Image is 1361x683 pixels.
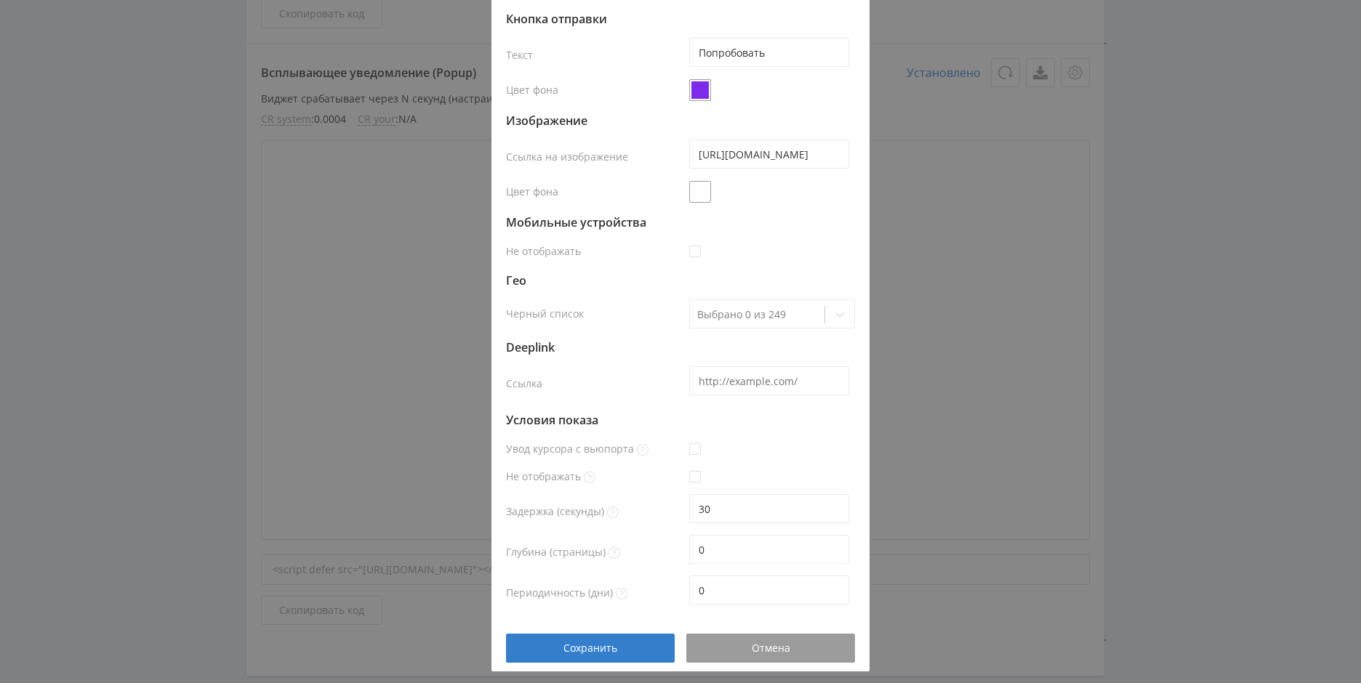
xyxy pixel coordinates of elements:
[584,472,595,483] span: Виджет не будет отображаться на сайте
[506,134,683,177] div: Ссылка на изображение
[506,235,683,264] div: Не отображать
[506,206,683,235] div: Мобильные устройства
[506,634,675,663] button: Сохранить
[752,642,790,654] span: Отмена
[506,433,683,462] div: Увод курсора с вьюпорта
[506,294,683,331] div: Черный список
[506,360,683,404] div: Ссылка
[506,573,683,610] div: Периодичность (дни)
[563,642,617,654] span: Сохранить
[506,264,683,294] div: Гео
[506,404,683,433] div: Условия показа
[637,444,649,456] span: Виджет всплывает при уводе курсора с рабочей области окна
[506,462,683,491] div: Не отображать
[506,491,683,532] div: Задержка (секунды)
[609,547,620,559] span: Количество просмотренных страниц пользователем после которой будет показан промо-материал
[506,331,683,360] div: Deeplink
[607,506,619,518] span: Пауза от момента загрузки промо-материала до его показа
[506,105,683,134] div: Изображение
[506,532,683,573] div: Глубина (страницы)
[616,588,627,599] span: Частота показа промо-материала
[506,32,683,76] div: Текст
[506,76,683,105] div: Цвет фона
[506,177,683,206] div: Цвет фона
[686,634,855,663] button: Отмена
[689,366,849,395] input: http://example.com/
[506,3,683,32] div: Кнопка отправки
